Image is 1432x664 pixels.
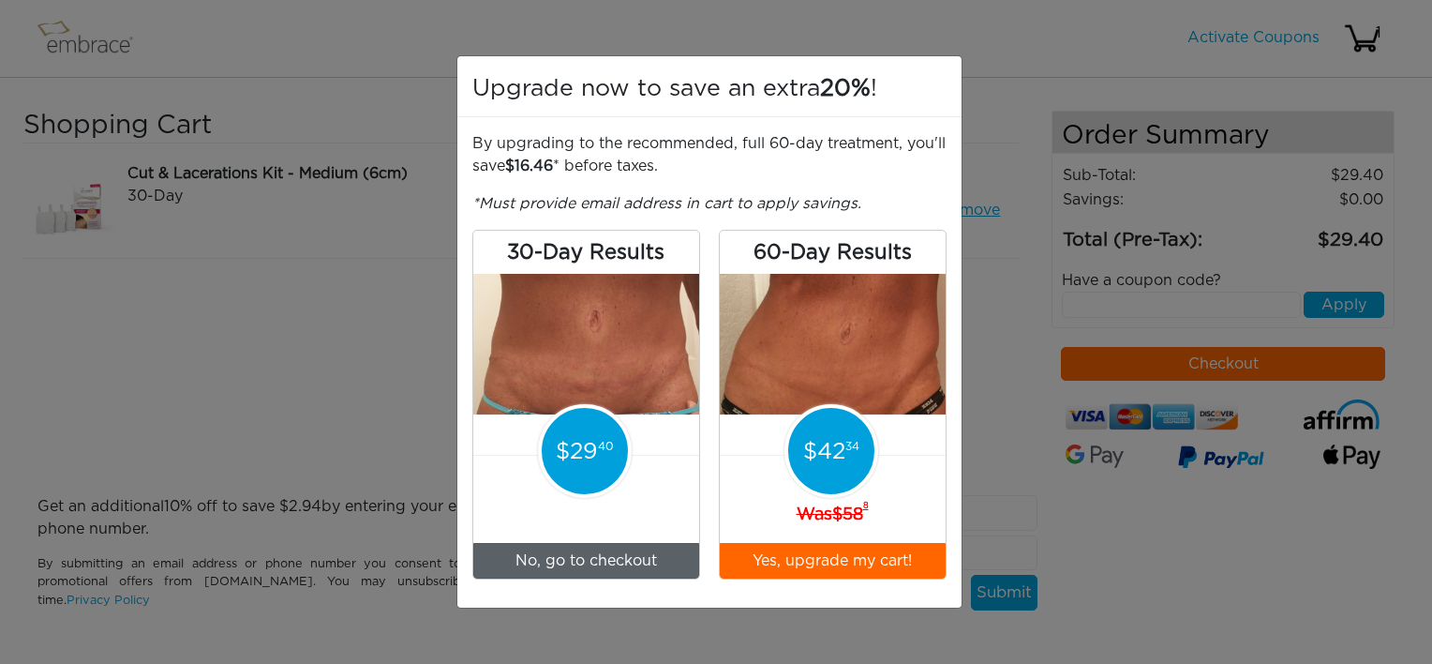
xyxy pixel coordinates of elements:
h3: 60-Day Results [720,231,946,274]
h5: Upgrade now to save an extra ! [472,71,877,107]
button: Yes, upgrade my cart! [720,543,946,579]
span: 20% [820,77,871,100]
span: 58 [832,506,863,523]
span: 29 [556,441,598,463]
a: No, go to checkout [473,543,699,579]
h3: 30-Day Results [473,231,699,274]
b: Was [797,506,869,523]
span: 42 [803,441,845,463]
sup: 8 [863,502,869,510]
img: TT30.png [473,274,699,454]
span: 16.46 [505,158,553,174]
span: 40 [598,441,614,452]
i: *Must provide email address in cart to apply savings. [472,196,861,211]
img: TT60.png [720,274,946,454]
span: 34 [845,441,859,452]
p: By upgrading to the recommended, full 60-day treatment, you'll save * before taxes. [472,132,947,177]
